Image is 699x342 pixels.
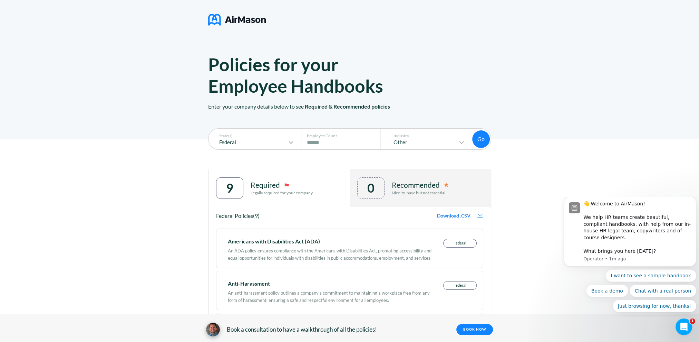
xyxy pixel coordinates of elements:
iframe: Intercom live chat [676,318,692,335]
p: Enter your company details below to see [208,96,491,139]
img: logo [208,11,266,28]
div: Anti-Harassment [228,281,432,286]
div: An anti-harassment policy outlines a company's commitment to maintaining a workplace free from an... [228,286,432,304]
p: Federal [444,281,476,289]
div: 9 [226,181,233,195]
p: Message from Operator, sent 1m ago [22,59,130,65]
div: 0 [367,181,375,195]
button: Go [472,130,490,148]
span: 1 [690,318,695,324]
div: An ADA policy ensures compliance with the Americans with Disabilities Act, promoting accessibilit... [228,244,432,262]
p: Required [251,181,280,189]
img: download-icon [477,214,483,218]
span: Federal Policies [216,212,253,219]
img: avatar [206,323,220,336]
p: Recommended [392,181,440,189]
iframe: Intercom notifications message [561,197,699,316]
div: Americans with Disabilities Act (ADA) [228,239,432,244]
p: Employee Count [307,133,379,138]
img: remmended-icon [444,183,448,187]
p: Federal [212,139,287,145]
button: Quick reply: Chat with a real person [69,87,135,100]
button: Quick reply: Just browsing for now, thanks! [52,103,135,115]
div: 👋 Welcome to AirMason! We help HR teams create beautiful, compliant handbooks, with help from our... [22,3,130,58]
img: Profile image for Operator [8,5,19,16]
div: Quick reply options [3,72,135,115]
button: Quick reply: I want to see a sample handbook [45,72,135,85]
p: Legally required for your company. [251,191,313,195]
span: (9) [253,212,260,219]
span: Book a consultation to have a walkthrough of all the policies! [227,326,377,333]
p: Federal [444,239,476,247]
p: State(s) [212,133,295,138]
p: Industry [387,133,466,138]
h1: Policies for your Employee Handbooks [208,54,410,96]
img: required-icon [284,183,289,187]
a: BOOK NOW [456,324,493,335]
span: Required & Recommended policies [305,103,390,110]
p: Nice-to-have but not essential. [392,191,448,195]
div: Message content [22,3,130,58]
button: Quick reply: Book a demo [25,87,67,100]
span: Download .CSV [437,213,470,219]
p: Other [387,139,457,145]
